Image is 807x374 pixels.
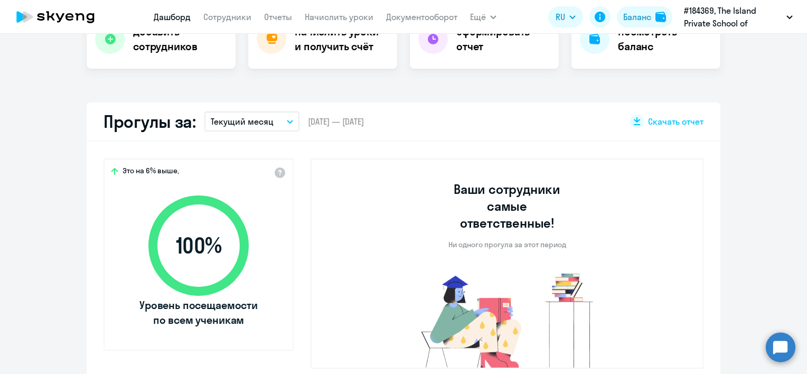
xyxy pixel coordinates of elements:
h4: Начислить уроки и получить счёт [295,24,387,54]
p: #184369, The Island Private School of Limassol Ltd [684,4,782,30]
span: Это на 6% выше, [123,166,179,179]
span: Ещё [470,11,486,23]
a: Дашборд [154,12,191,22]
h3: Ваши сотрудники самые ответственные! [439,181,575,231]
a: Сотрудники [203,12,251,22]
h4: Добавить сотрудников [133,24,227,54]
button: Ещё [470,6,496,27]
a: Начислить уроки [305,12,373,22]
div: Баланс [623,11,651,23]
span: RU [556,11,565,23]
span: [DATE] — [DATE] [308,116,364,127]
span: Скачать отчет [648,116,703,127]
img: no-truants [401,270,613,368]
span: Уровень посещаемости по всем ученикам [138,298,259,328]
h4: Посмотреть баланс [618,24,712,54]
h4: Сформировать отчет [456,24,550,54]
p: Ни одного прогула за этот период [448,240,566,249]
img: balance [655,12,666,22]
span: 100 % [138,233,259,258]
button: Текущий месяц [204,111,299,132]
button: #184369, The Island Private School of Limassol Ltd [679,4,798,30]
p: Текущий месяц [211,115,274,128]
h2: Прогулы за: [104,111,196,132]
button: RU [548,6,583,27]
button: Балансbalance [617,6,672,27]
a: Документооборот [386,12,457,22]
a: Отчеты [264,12,292,22]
